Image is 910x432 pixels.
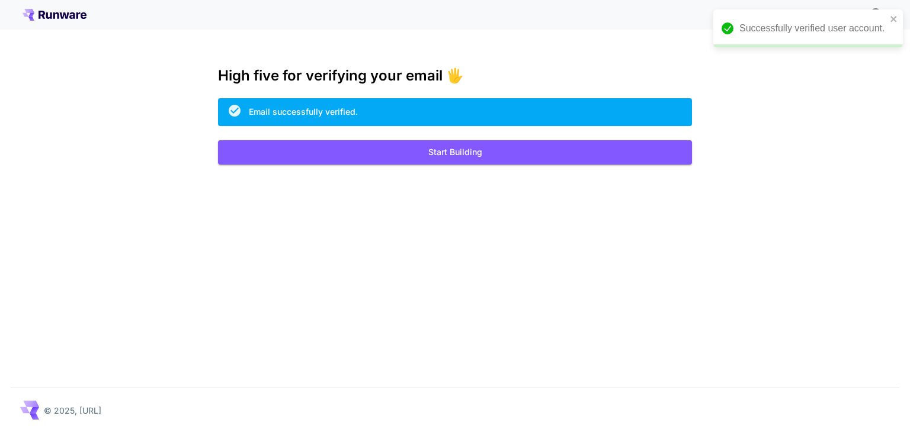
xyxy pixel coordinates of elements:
[44,404,101,417] p: © 2025, [URL]
[218,140,692,165] button: Start Building
[739,21,886,36] div: Successfully verified user account.
[218,67,692,84] h3: High five for verifying your email 🖐️
[249,105,358,118] div: Email successfully verified.
[864,2,887,26] button: In order to qualify for free credit, you need to sign up with a business email address and click ...
[890,14,898,24] button: close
